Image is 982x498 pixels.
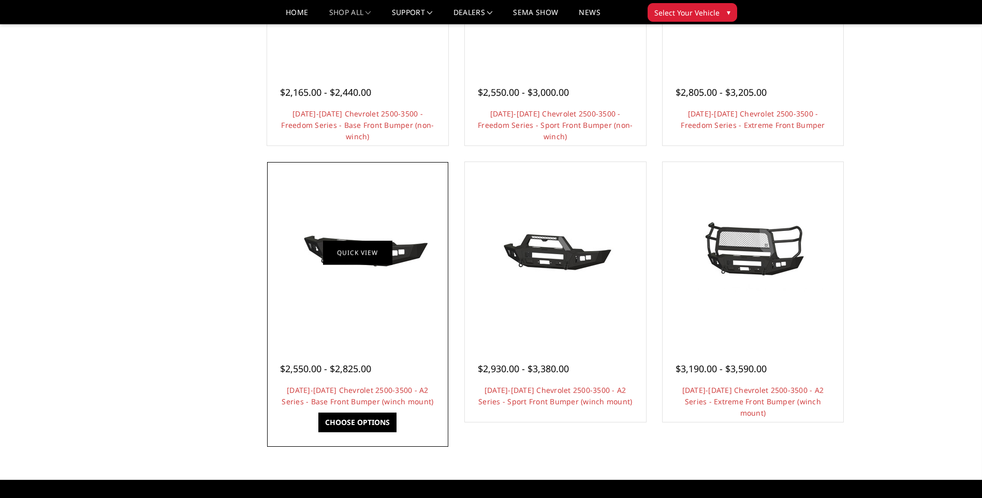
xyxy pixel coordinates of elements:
[478,362,569,375] span: $2,930.00 - $3,380.00
[676,362,767,375] span: $3,190.00 - $3,590.00
[579,9,600,24] a: News
[670,214,836,291] img: 2024-2025 Chevrolet 2500-3500 - A2 Series - Extreme Front Bumper (winch mount)
[318,413,397,432] a: Choose Options
[286,9,308,24] a: Home
[282,385,433,406] a: [DATE]-[DATE] Chevrolet 2500-3500 - A2 Series - Base Front Bumper (winch mount)
[665,165,841,341] a: 2024-2025 Chevrolet 2500-3500 - A2 Series - Extreme Front Bumper (winch mount)
[270,165,446,341] a: 2024-2025 Chevrolet 2500-3500 - A2 Series - Base Front Bumper (winch mount)
[281,109,434,141] a: [DATE]-[DATE] Chevrolet 2500-3500 - Freedom Series - Base Front Bumper (non-winch)
[323,241,392,265] a: Quick view
[473,214,638,291] img: 2024-2025 Chevrolet 2500-3500 - A2 Series - Sport Front Bumper (winch mount)
[676,86,767,98] span: $2,805.00 - $3,205.00
[513,9,558,24] a: SEMA Show
[392,9,433,24] a: Support
[648,3,737,22] button: Select Your Vehicle
[478,86,569,98] span: $2,550.00 - $3,000.00
[329,9,371,24] a: shop all
[682,385,824,418] a: [DATE]-[DATE] Chevrolet 2500-3500 - A2 Series - Extreme Front Bumper (winch mount)
[478,109,633,141] a: [DATE]-[DATE] Chevrolet 2500-3500 - Freedom Series - Sport Front Bumper (non-winch)
[467,165,643,341] a: 2024-2025 Chevrolet 2500-3500 - A2 Series - Sport Front Bumper (winch mount)
[727,7,730,18] span: ▾
[453,9,493,24] a: Dealers
[280,362,371,375] span: $2,550.00 - $2,825.00
[681,109,825,130] a: [DATE]-[DATE] Chevrolet 2500-3500 - Freedom Series - Extreme Front Bumper
[275,214,441,291] img: 2024-2025 Chevrolet 2500-3500 - A2 Series - Base Front Bumper (winch mount)
[930,448,982,498] iframe: Chat Widget
[478,385,632,406] a: [DATE]-[DATE] Chevrolet 2500-3500 - A2 Series - Sport Front Bumper (winch mount)
[280,86,371,98] span: $2,165.00 - $2,440.00
[654,7,720,18] span: Select Your Vehicle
